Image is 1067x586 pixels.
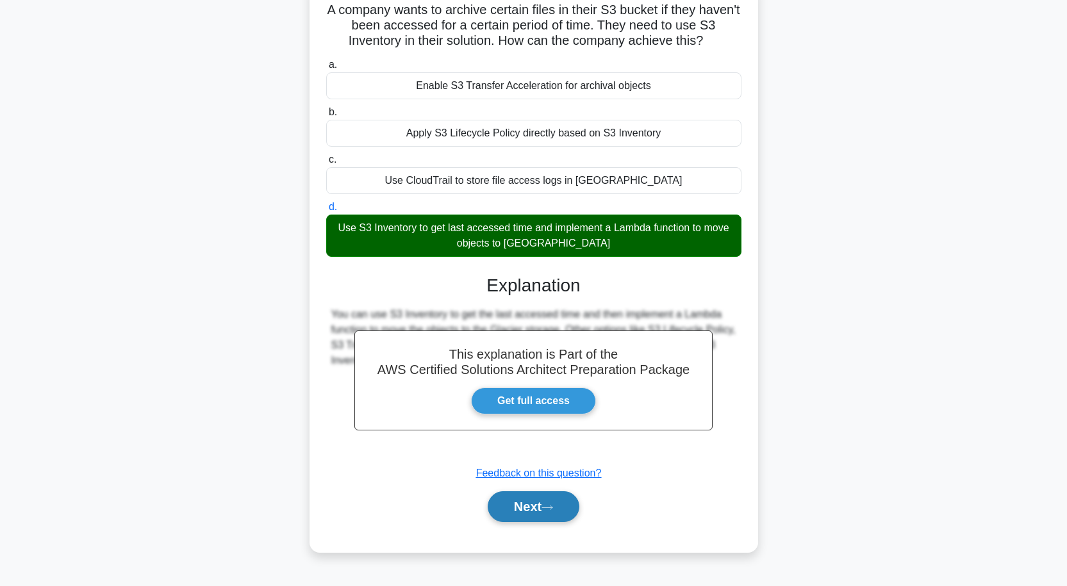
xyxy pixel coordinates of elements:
[326,72,741,99] div: Enable S3 Transfer Acceleration for archival objects
[329,154,336,165] span: c.
[476,468,602,478] a: Feedback on this question?
[329,201,337,212] span: d.
[331,307,736,368] div: You can use S3 Inventory to get the last accessed time and then implement a Lambda function to mo...
[488,491,579,522] button: Next
[326,167,741,194] div: Use CloudTrail to store file access logs in [GEOGRAPHIC_DATA]
[329,59,337,70] span: a.
[326,120,741,147] div: Apply S3 Lifecycle Policy directly based on S3 Inventory
[329,106,337,117] span: b.
[325,2,743,49] h5: A company wants to archive certain files in their S3 bucket if they haven't been accessed for a c...
[471,387,596,414] a: Get full access
[326,215,741,257] div: Use S3 Inventory to get last accessed time and implement a Lambda function to move objects to [GE...
[334,275,734,297] h3: Explanation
